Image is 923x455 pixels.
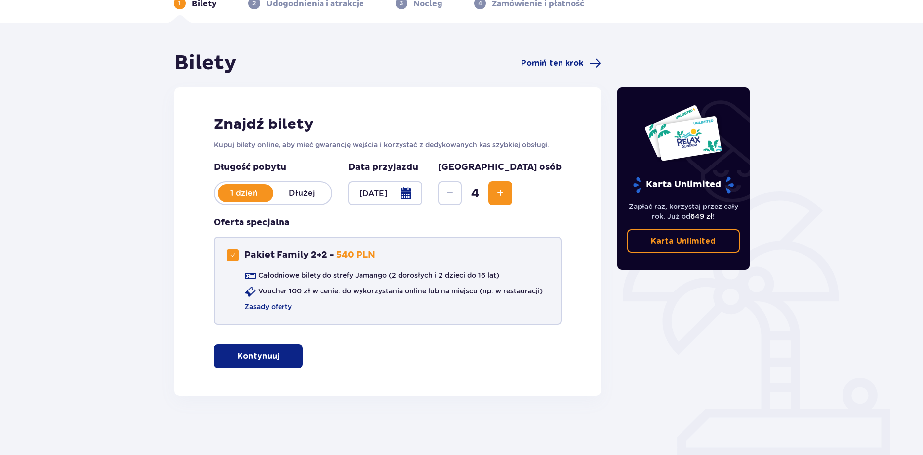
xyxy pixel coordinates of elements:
button: Zwiększ [488,181,512,205]
p: 1 dzień [215,188,273,199]
p: Dłużej [273,188,331,199]
h1: Bilety [174,51,237,76]
p: Data przyjazdu [348,162,418,173]
p: Pakiet Family 2+2 - [244,249,334,261]
button: Kontynuuj [214,344,303,368]
span: 4 [464,186,486,201]
button: Zmniejsz [438,181,462,205]
img: Dwie karty całoroczne do Suntago z napisem 'UNLIMITED RELAX', na białym tle z tropikalnymi liśćmi... [644,104,722,162]
p: 540 PLN [336,249,375,261]
p: Voucher 100 zł w cenie: do wykorzystania online lub na miejscu (np. w restauracji) [258,286,543,296]
span: Pomiń ten krok [521,58,583,69]
a: Pomiń ten krok [521,57,601,69]
span: 649 zł [690,212,713,220]
h2: Znajdź bilety [214,115,562,134]
p: Karta Unlimited [632,176,735,194]
h3: Oferta specjalna [214,217,290,229]
a: Zasady oferty [244,302,292,312]
p: Całodniowe bilety do strefy Jamango (2 dorosłych i 2 dzieci do 16 lat) [258,270,499,280]
a: Karta Unlimited [627,229,740,253]
p: [GEOGRAPHIC_DATA] osób [438,162,562,173]
p: Karta Unlimited [651,236,716,247]
p: Kupuj bilety online, aby mieć gwarancję wejścia i korzystać z dedykowanych kas szybkiej obsługi. [214,140,562,150]
p: Długość pobytu [214,162,332,173]
p: Zapłać raz, korzystaj przez cały rok. Już od ! [627,202,740,221]
p: Kontynuuj [238,351,279,362]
